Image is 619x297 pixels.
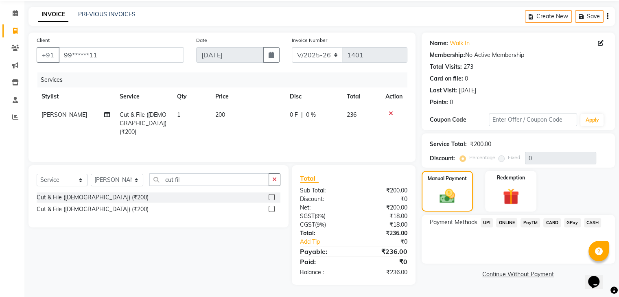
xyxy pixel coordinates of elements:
[435,187,460,205] img: _cash.svg
[38,7,68,22] a: INVOICE
[301,111,303,119] span: |
[196,37,207,44] label: Date
[347,111,357,118] span: 236
[294,186,354,195] div: Sub Total:
[430,218,477,227] span: Payment Methods
[354,247,413,256] div: ₹236.00
[149,173,269,186] input: Search or Scan
[210,87,285,106] th: Price
[543,218,561,227] span: CARD
[300,212,315,220] span: SGST
[354,221,413,229] div: ₹18.00
[294,203,354,212] div: Net:
[430,116,489,124] div: Coupon Code
[465,74,468,83] div: 0
[294,238,363,246] a: Add Tip
[430,51,607,59] div: No Active Membership
[290,111,298,119] span: 0 F
[294,268,354,277] div: Balance :
[470,140,491,148] div: ₹200.00
[430,51,465,59] div: Membership:
[525,10,572,23] button: Create New
[459,86,476,95] div: [DATE]
[428,175,467,182] label: Manual Payment
[430,154,455,163] div: Discount:
[354,257,413,266] div: ₹0
[37,72,413,87] div: Services
[354,212,413,221] div: ₹18.00
[306,111,316,119] span: 0 %
[317,221,324,228] span: 9%
[423,270,613,279] a: Continue Without Payment
[575,10,604,23] button: Save
[294,212,354,221] div: ( )
[430,63,462,71] div: Total Visits:
[430,140,467,148] div: Service Total:
[489,114,577,126] input: Enter Offer / Coupon Code
[294,195,354,203] div: Discount:
[316,213,324,219] span: 9%
[381,87,407,106] th: Action
[430,98,448,107] div: Points:
[521,218,540,227] span: PayTM
[342,87,381,106] th: Total
[120,111,166,135] span: Cut & File ([DEMOGRAPHIC_DATA]) (₹200)
[497,174,525,181] label: Redemption
[354,229,413,238] div: ₹236.00
[498,186,524,207] img: _gift.svg
[294,247,354,256] div: Payable:
[585,264,611,289] iframe: chat widget
[37,47,59,63] button: +91
[300,221,315,228] span: CGST
[464,63,473,71] div: 273
[285,87,342,106] th: Disc
[294,221,354,229] div: ( )
[300,174,319,183] span: Total
[508,154,520,161] label: Fixed
[354,195,413,203] div: ₹0
[115,87,172,106] th: Service
[354,186,413,195] div: ₹200.00
[292,37,327,44] label: Invoice Number
[37,87,115,106] th: Stylist
[469,154,495,161] label: Percentage
[42,111,87,118] span: [PERSON_NAME]
[430,86,457,95] div: Last Visit:
[37,193,149,202] div: Cut & File ([DEMOGRAPHIC_DATA]) (₹200)
[78,11,136,18] a: PREVIOUS INVOICES
[481,218,493,227] span: UPI
[354,203,413,212] div: ₹200.00
[177,111,180,118] span: 1
[215,111,225,118] span: 200
[430,74,463,83] div: Card on file:
[450,98,453,107] div: 0
[584,218,602,227] span: CASH
[37,205,149,214] div: Cut & File ([DEMOGRAPHIC_DATA]) (₹200)
[354,268,413,277] div: ₹236.00
[564,218,581,227] span: GPay
[59,47,184,63] input: Search by Name/Mobile/Email/Code
[172,87,210,106] th: Qty
[450,39,470,48] a: Walk In
[294,257,354,266] div: Paid:
[294,229,354,238] div: Total:
[430,39,448,48] div: Name:
[580,114,604,126] button: Apply
[363,238,413,246] div: ₹0
[496,218,517,227] span: ONLINE
[37,37,50,44] label: Client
